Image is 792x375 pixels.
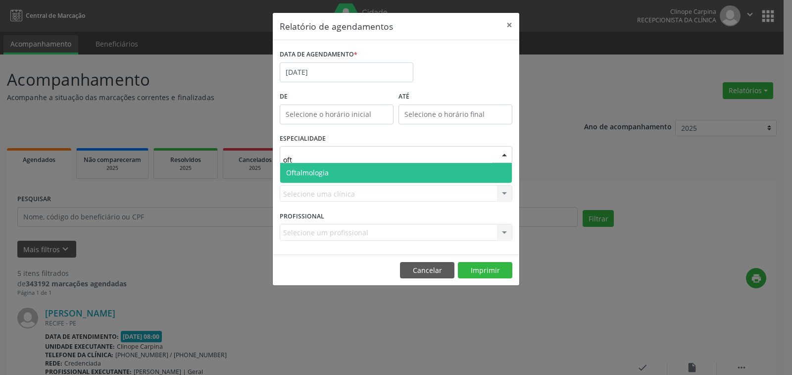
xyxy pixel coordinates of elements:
[280,62,413,82] input: Selecione uma data ou intervalo
[280,131,326,147] label: ESPECIALIDADE
[286,168,329,177] span: Oftalmologia
[398,89,512,105] label: ATÉ
[280,89,394,105] label: De
[499,13,519,37] button: Close
[280,105,394,124] input: Selecione o horário inicial
[400,262,454,279] button: Cancelar
[458,262,512,279] button: Imprimir
[283,150,492,169] input: Seleciona uma especialidade
[280,209,324,224] label: PROFISSIONAL
[280,47,357,62] label: DATA DE AGENDAMENTO
[398,105,512,124] input: Selecione o horário final
[280,20,393,33] h5: Relatório de agendamentos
